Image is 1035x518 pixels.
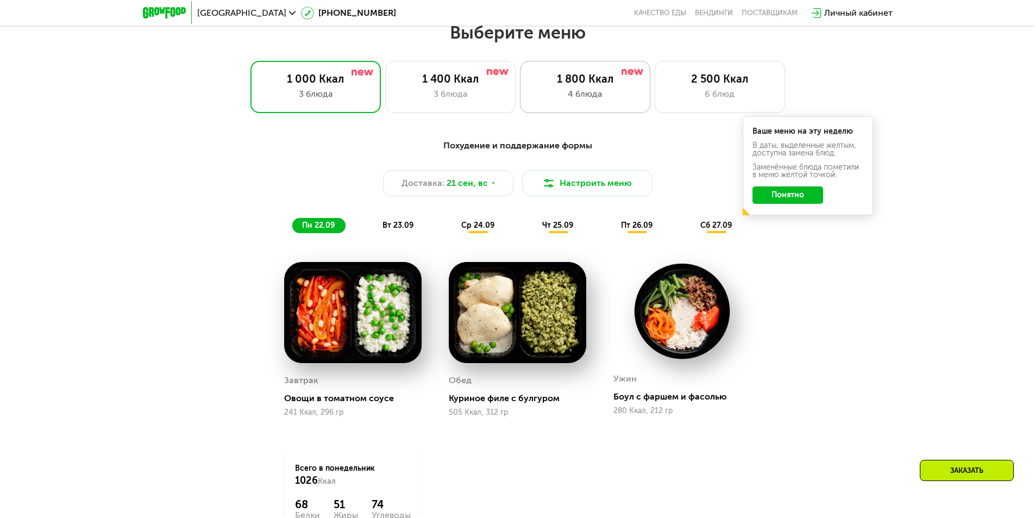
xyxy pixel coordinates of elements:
[824,7,893,20] div: Личный кабинет
[695,9,733,17] a: Вендинги
[613,391,760,402] div: Боул с фаршем и фасолью
[449,372,472,389] div: Обед
[318,477,336,486] span: Ккал
[752,164,863,179] div: Заменённые блюда пометили в меню жёлтой точкой.
[397,72,504,85] div: 1 400 Ккал
[920,460,1014,481] div: Заказать
[449,408,586,417] div: 505 Ккал, 312 гр
[284,393,430,404] div: Овощи в томатном соусе
[197,9,286,17] span: [GEOGRAPHIC_DATA]
[752,128,863,135] div: Ваше меню на эту неделю
[196,139,839,153] div: Похудение и поддержание формы
[531,88,639,101] div: 4 блюда
[295,498,320,511] div: 68
[382,221,413,230] span: вт 23.09
[700,221,732,230] span: сб 27.09
[35,22,1000,43] h2: Выберите меню
[752,142,863,157] div: В даты, выделенные желтым, доступна замена блюд.
[262,88,369,101] div: 3 блюда
[613,371,637,387] div: Ужин
[531,72,639,85] div: 1 800 Ккал
[666,88,774,101] div: 6 блюд
[402,177,444,190] span: Доставка:
[742,9,798,17] div: поставщикам
[295,475,318,486] span: 1026
[302,221,335,230] span: пн 22.09
[295,463,411,487] div: Всего в понедельник
[542,221,573,230] span: чт 25.09
[397,88,504,101] div: 3 блюда
[752,186,823,204] button: Понятно
[372,498,411,511] div: 74
[447,177,488,190] span: 21 сен, вс
[334,498,358,511] div: 51
[461,221,494,230] span: ср 24.09
[634,9,686,17] a: Качество еды
[449,393,595,404] div: Куриное филе с булгуром
[284,408,422,417] div: 241 Ккал, 296 гр
[301,7,396,20] a: [PHONE_NUMBER]
[613,407,751,415] div: 280 Ккал, 212 гр
[621,221,653,230] span: пт 26.09
[522,170,653,196] button: Настроить меню
[284,372,318,389] div: Завтрак
[262,72,369,85] div: 1 000 Ккал
[666,72,774,85] div: 2 500 Ккал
